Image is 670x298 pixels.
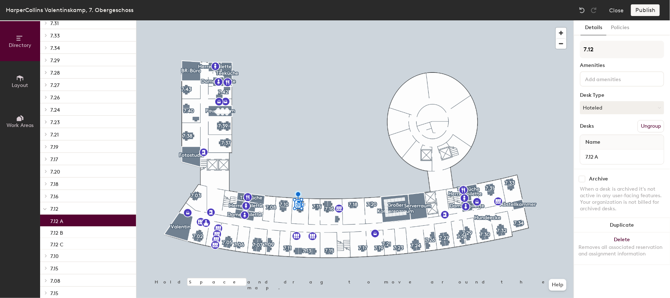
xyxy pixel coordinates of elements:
[50,57,60,64] span: 7.29
[50,33,60,39] span: 7.33
[50,194,58,200] span: 7.16
[50,82,59,88] span: 7.27
[574,233,670,265] button: DeleteRemoves all associated reservation and assignment information
[50,119,60,126] span: 7.23
[12,82,28,88] span: Layout
[580,92,664,98] div: Desk Type
[50,206,58,212] span: 7.12
[607,20,634,35] button: Policies
[582,152,662,162] input: Unnamed desk
[580,63,664,68] div: Amenities
[50,95,60,101] span: 7.26
[50,107,60,113] span: 7.24
[50,253,59,259] span: 7.10
[50,239,63,248] p: 7.12 C
[50,216,63,225] p: 7.12 A
[50,70,60,76] span: 7.28
[7,122,34,128] span: Work Areas
[50,266,58,272] span: 7.15
[50,169,60,175] span: 7.20
[584,74,649,83] input: Add amenities
[6,5,133,15] div: HarperCollins Valentinskamp, 7. Obergeschoss
[50,132,59,138] span: 7.21
[580,101,664,114] button: Hoteled
[578,7,586,14] img: Undo
[50,290,58,297] span: 7.15
[9,42,31,48] span: Directory
[50,278,60,284] span: 7.08
[590,7,597,14] img: Redo
[50,144,58,150] span: 7.19
[549,279,566,291] button: Help
[50,228,63,236] p: 7.12 B
[580,186,664,212] div: When a desk is archived it's not active in any user-facing features. Your organization is not bil...
[638,120,664,132] button: Ungroup
[582,136,604,149] span: Name
[50,181,58,187] span: 7.18
[580,123,594,129] div: Desks
[609,4,624,16] button: Close
[50,20,59,27] span: 7.31
[578,244,666,257] div: Removes all associated reservation and assignment information
[574,218,670,233] button: Duplicate
[581,20,607,35] button: Details
[50,45,60,51] span: 7.34
[50,156,58,163] span: 7.17
[589,176,608,182] div: Archive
